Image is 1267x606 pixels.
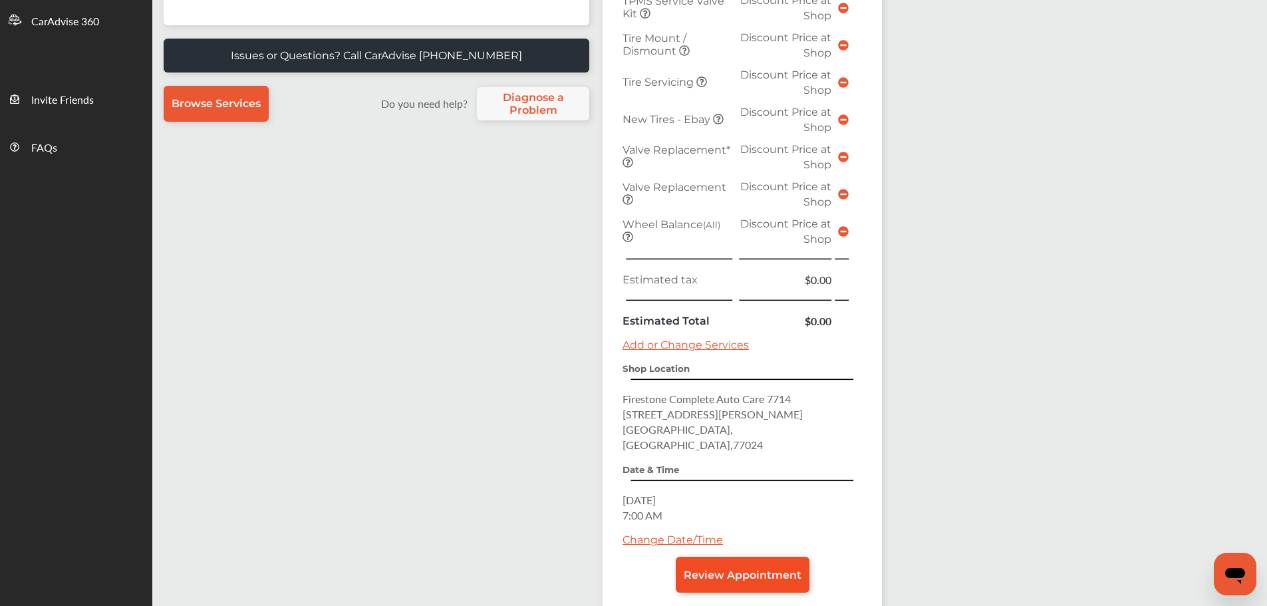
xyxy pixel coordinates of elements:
[740,143,831,171] span: Discount Price at Shop
[164,86,269,122] a: Browse Services
[623,464,679,475] strong: Date & Time
[623,422,763,452] span: [GEOGRAPHIC_DATA] , [GEOGRAPHIC_DATA] , 77024
[740,218,831,245] span: Discount Price at Shop
[31,140,57,157] span: FAQs
[623,76,696,88] span: Tire Servicing
[484,91,583,116] span: Diagnose a Problem
[231,49,522,62] p: Issues or Questions? Call CarAdvise [PHONE_NUMBER]
[623,391,791,406] span: Firestone Complete Auto Care 7714
[736,310,835,332] td: $0.00
[623,339,749,351] a: Add or Change Services
[676,557,809,593] a: Review Appointment
[703,220,720,230] small: (All)
[684,569,801,581] span: Review Appointment
[619,310,736,332] td: Estimated Total
[740,180,831,208] span: Discount Price at Shop
[623,144,730,156] span: Valve Replacement*
[172,97,261,110] span: Browse Services
[740,106,831,134] span: Discount Price at Shop
[1214,553,1256,595] iframe: Button to launch messaging window
[623,181,726,194] span: Valve Replacement
[164,39,589,73] a: Issues or Questions? Call CarAdvise [PHONE_NUMBER]
[623,533,723,546] a: Change Date/Time
[374,96,474,111] label: Do you need help?
[623,363,690,374] strong: Shop Location
[31,13,99,31] span: CarAdvise 360
[736,269,835,291] td: $0.00
[619,269,736,291] td: Estimated tax
[623,113,713,126] span: New Tires - Ebay
[623,492,656,508] span: [DATE]
[623,218,720,231] span: Wheel Balance
[623,32,686,57] span: Tire Mount / Dismount
[740,31,831,59] span: Discount Price at Shop
[740,69,831,96] span: Discount Price at Shop
[477,87,589,120] a: Diagnose a Problem
[623,508,662,523] span: 7:00 AM
[623,406,803,422] span: [STREET_ADDRESS][PERSON_NAME]
[31,92,94,109] span: Invite Friends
